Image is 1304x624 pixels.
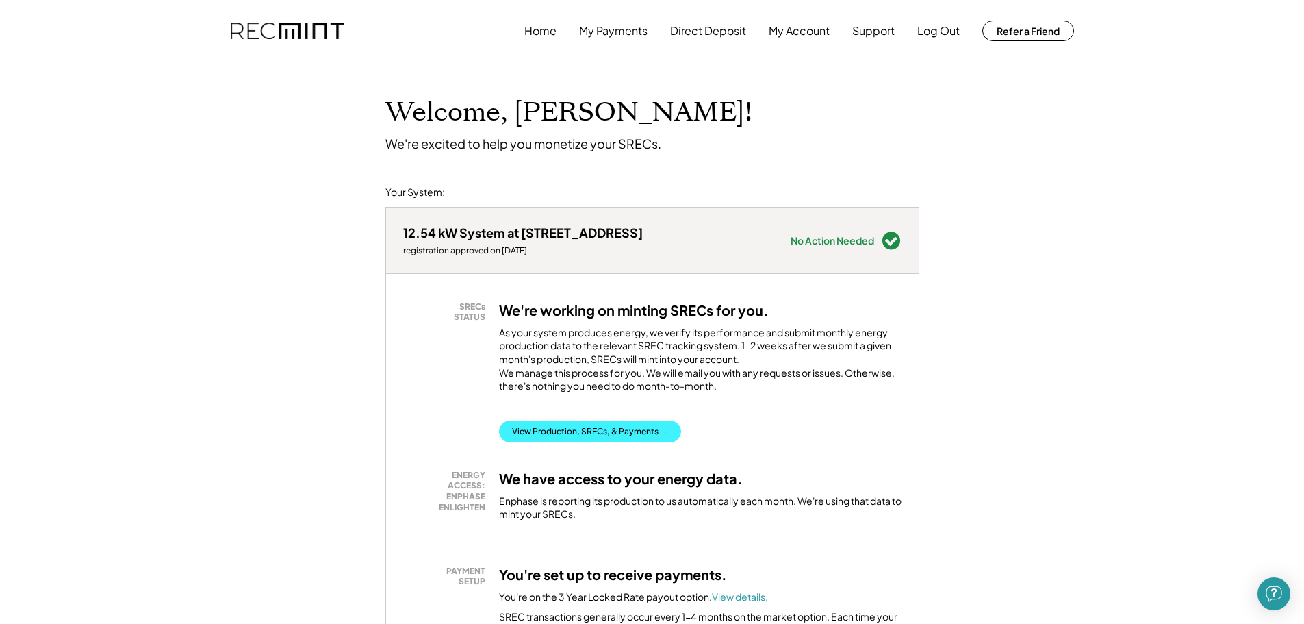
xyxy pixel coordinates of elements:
[1257,577,1290,610] div: Open Intercom Messenger
[410,566,485,587] div: PAYMENT SETUP
[791,236,874,245] div: No Action Needed
[499,421,681,442] button: View Production, SRECs, & Payments →
[524,17,557,45] button: Home
[579,17,648,45] button: My Payments
[769,17,830,45] button: My Account
[410,470,485,512] div: ENERGY ACCESS: ENPHASE ENLIGHTEN
[712,590,768,603] a: View details.
[499,495,902,521] div: Enphase is reporting its production to us automatically each month. We're using that data to mint...
[231,23,344,40] img: recmint-logotype%403x.png
[499,566,727,584] h3: You're set up to receive payments.
[852,17,895,45] button: Support
[499,590,768,604] div: You're on the 3 Year Locked Rate payout option.
[403,245,643,256] div: registration approved on [DATE]
[982,21,1074,41] button: Refer a Friend
[385,97,752,129] h1: Welcome, [PERSON_NAME]!
[917,17,960,45] button: Log Out
[499,326,902,400] div: As your system produces energy, we verify its performance and submit monthly energy production da...
[385,136,661,151] div: We're excited to help you monetize your SRECs.
[410,301,485,323] div: SRECs STATUS
[499,470,743,488] h3: We have access to your energy data.
[670,17,746,45] button: Direct Deposit
[385,186,445,199] div: Your System:
[499,301,769,319] h3: We're working on minting SRECs for you.
[403,225,643,240] div: 12.54 kW System at [STREET_ADDRESS]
